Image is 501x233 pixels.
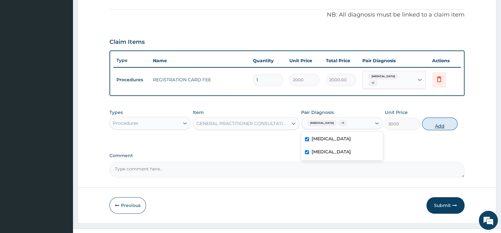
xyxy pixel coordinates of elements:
button: Submit [426,197,465,214]
img: d_794563401_company_1708531726252_794563401 [12,32,26,48]
th: Name [150,54,250,67]
th: Type [113,55,150,66]
td: REGISTRATION CARD FEE [150,73,250,86]
label: [MEDICAL_DATA] [312,136,351,142]
div: GENERAL PRACTITIONER CONSULTATION FIRST OUTPATIENT CONSULTATION [196,120,288,127]
button: Previous [109,197,146,214]
label: Types [109,110,123,115]
span: + 1 [368,80,377,86]
div: Procedures [113,120,138,126]
span: [MEDICAL_DATA] [368,73,398,80]
label: Pair Diagnosis [301,109,334,116]
td: Procedures [113,74,150,86]
div: Chat with us now [33,36,107,44]
th: Unit Price [286,54,323,67]
th: Quantity [250,54,286,67]
th: Total Price [323,54,359,67]
span: We're online! [37,74,88,138]
label: Comment [109,153,465,158]
th: Pair Diagnosis [359,54,429,67]
p: NB: All diagnosis must be linked to a claim item [109,11,465,19]
label: Item [193,109,204,116]
span: [MEDICAL_DATA] [307,120,337,126]
div: Minimize live chat window [104,3,119,18]
span: + 1 [338,120,347,126]
textarea: Type your message and hit 'Enter' [3,161,121,183]
label: Unit Price [385,109,407,116]
th: Actions [429,54,461,67]
h3: Claim Items [109,39,145,46]
button: Add [422,117,458,130]
label: [MEDICAL_DATA] [312,149,351,155]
